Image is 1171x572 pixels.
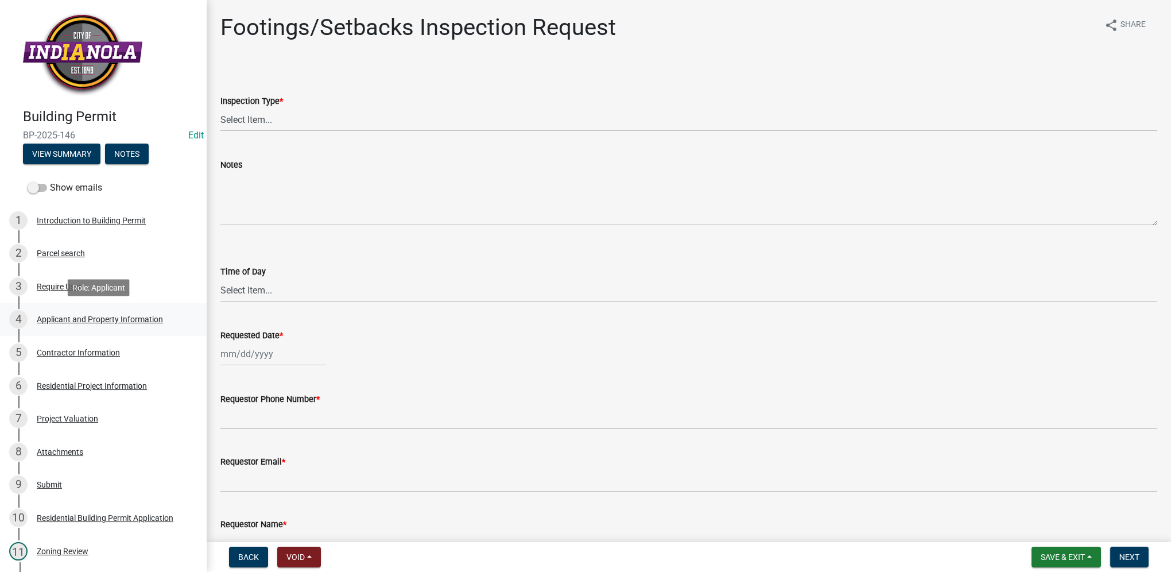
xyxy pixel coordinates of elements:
div: Introduction to Building Permit [37,217,146,225]
div: 6 [9,377,28,395]
label: Requestor Name [220,521,286,529]
button: Void [277,547,321,567]
label: Requestor Phone Number [220,396,320,404]
div: 3 [9,277,28,296]
span: BP-2025-146 [23,130,184,141]
div: 9 [9,476,28,494]
label: Requestor Email [220,458,285,466]
wm-modal-confirm: Notes [105,150,149,159]
div: Residential Building Permit Application [37,514,173,522]
div: Zoning Review [37,547,88,555]
label: Show emails [28,181,102,195]
div: 8 [9,443,28,461]
div: 4 [9,310,28,328]
div: Require User [37,283,82,291]
div: Role: Applicant [68,279,130,296]
div: Attachments [37,448,83,456]
wm-modal-confirm: Edit Application Number [188,130,204,141]
div: Submit [37,481,62,489]
div: 1 [9,211,28,230]
span: Void [286,552,305,562]
div: Applicant and Property Information [37,315,163,323]
div: Contractor Information [37,349,120,357]
div: 7 [9,409,28,428]
div: Project Valuation [37,415,98,423]
wm-modal-confirm: Summary [23,150,100,159]
div: 11 [9,542,28,561]
div: 10 [9,509,28,527]
h4: Building Permit [23,109,197,125]
span: Next [1119,552,1139,562]
div: 2 [9,244,28,262]
span: Back [238,552,259,562]
label: Inspection Type [220,98,283,106]
label: Time of Day [220,268,266,276]
div: Residential Project Information [37,382,147,390]
h1: Footings/Setbacks Inspection Request [220,14,616,41]
button: Next [1110,547,1149,567]
button: Notes [105,144,149,164]
i: share [1104,18,1118,32]
div: Parcel search [37,249,85,257]
label: Notes [220,161,242,169]
label: Requested Date [220,332,283,340]
input: mm/dd/yyyy [220,342,325,366]
button: Back [229,547,268,567]
img: City of Indianola, Iowa [23,12,142,96]
span: Save & Exit [1041,552,1085,562]
button: View Summary [23,144,100,164]
span: Share [1120,18,1146,32]
button: Save & Exit [1032,547,1101,567]
button: shareShare [1095,14,1155,36]
div: 5 [9,343,28,362]
a: Edit [188,130,204,141]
